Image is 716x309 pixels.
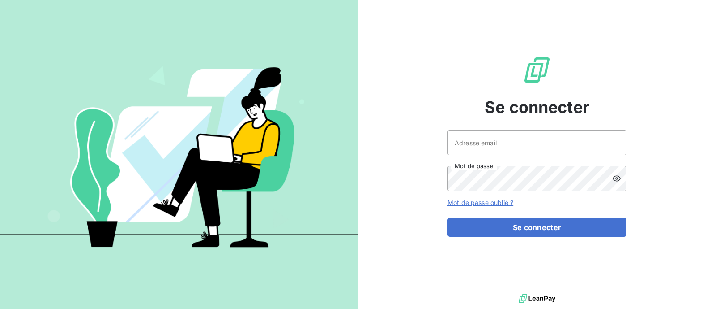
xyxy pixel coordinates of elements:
[485,95,589,119] span: Se connecter
[447,199,513,206] a: Mot de passe oublié ?
[447,218,626,237] button: Se connecter
[447,130,626,155] input: placeholder
[523,56,551,84] img: Logo LeanPay
[519,292,555,305] img: logo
